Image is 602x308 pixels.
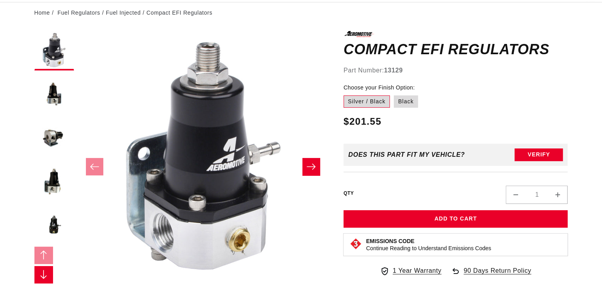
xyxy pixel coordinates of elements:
a: 1 Year Warranty [380,266,441,276]
div: Does This part fit My vehicle? [348,151,465,158]
nav: breadcrumbs [34,8,568,17]
legend: Choose your Finish Option: [344,84,416,92]
button: Slide left [86,158,103,175]
button: Emissions CodeContinue Reading to Understand Emissions Codes [366,238,491,252]
strong: Emissions Code [366,238,414,244]
strong: 13129 [384,67,403,74]
label: Silver / Black [344,95,390,108]
media-gallery: Gallery Viewer [34,31,328,302]
span: 90 Days Return Policy [463,266,531,284]
li: Fuel Injected [106,8,146,17]
button: Add to Cart [344,210,568,228]
label: QTY [344,190,354,197]
button: Load image 2 in gallery view [34,74,74,114]
h1: Compact EFI Regulators [344,43,568,56]
button: Load image 3 in gallery view [34,118,74,158]
span: 1 Year Warranty [393,266,441,276]
button: Slide right [34,266,53,283]
button: Load image 4 in gallery view [34,162,74,201]
img: Emissions code [349,238,362,250]
label: Black [394,95,418,108]
a: Home [34,8,50,17]
button: Verify [515,148,563,161]
p: Continue Reading to Understand Emissions Codes [366,245,491,252]
button: Load image 1 in gallery view [34,31,74,70]
button: Slide left [34,247,53,264]
a: 90 Days Return Policy [451,266,531,284]
li: Compact EFI Regulators [146,8,212,17]
span: $201.55 [344,114,382,129]
li: Fuel Regulators [57,8,106,17]
button: Load image 5 in gallery view [34,205,74,245]
div: Part Number: [344,65,568,76]
button: Slide right [302,158,320,175]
